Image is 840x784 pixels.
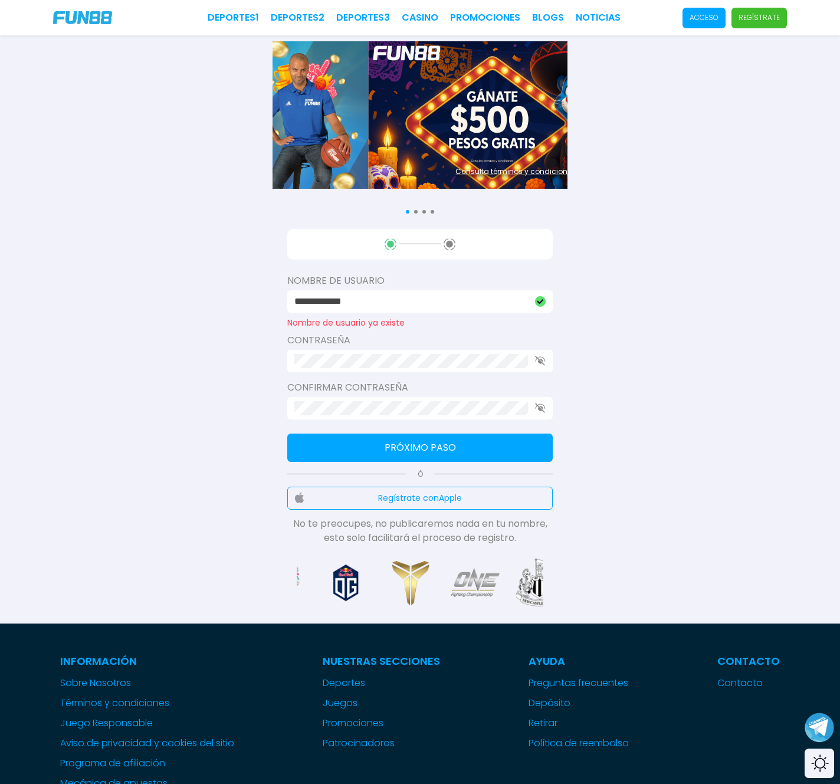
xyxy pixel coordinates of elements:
a: Promociones [450,11,520,25]
button: Juegos [323,696,357,710]
a: Depósito [529,696,629,710]
p: Ó [287,469,553,480]
p: Acceso [690,12,718,23]
a: BLOGS [532,11,564,25]
p: No te preocupes, no publicaremos nada en tu nombre, esto solo facilitará el proceso de registro. [287,517,553,545]
div: Switch theme [805,749,834,778]
button: Regístrate conApple [287,487,553,510]
a: Deportes1 [208,11,259,25]
a: Patrocinadoras [323,736,440,750]
a: Sobre Nosotros [60,676,234,690]
img: Sponsor [449,557,502,610]
p: Regístrate [739,12,780,23]
a: Retirar [529,716,629,730]
a: Juego Responsable [60,716,234,730]
a: Deportes2 [271,11,324,25]
a: Promociones [323,716,440,730]
p: Nuestras Secciones [323,653,440,669]
a: Preguntas frecuentes [529,676,629,690]
img: Sponsor [320,557,373,610]
label: Nombre de usuario [287,274,553,288]
a: CASINO [402,11,438,25]
img: Company Logo [53,11,112,24]
img: Sponsor [384,557,437,610]
a: Aviso de privacidad y cookies del sitio [60,736,234,750]
button: Join telegram channel [805,712,834,743]
img: Banner [368,41,663,189]
a: Términos y condiciones [60,696,234,710]
a: Consulta términos y condiciones [368,166,663,177]
img: Sponsor [514,557,567,610]
label: Confirmar contraseña [287,380,553,395]
a: Deportes3 [336,11,390,25]
p: Nombre de usuario ya existe [287,318,553,327]
p: Ayuda [529,653,629,669]
a: Contacto [717,676,780,690]
a: NOTICIAS [576,11,621,25]
a: Deportes [323,676,440,690]
label: Contraseña [287,333,553,347]
a: Política de reembolso [529,736,629,750]
p: Información [60,653,234,669]
button: Próximo paso [287,434,553,462]
a: Programa de afiliación [60,756,234,770]
p: Contacto [717,653,780,669]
